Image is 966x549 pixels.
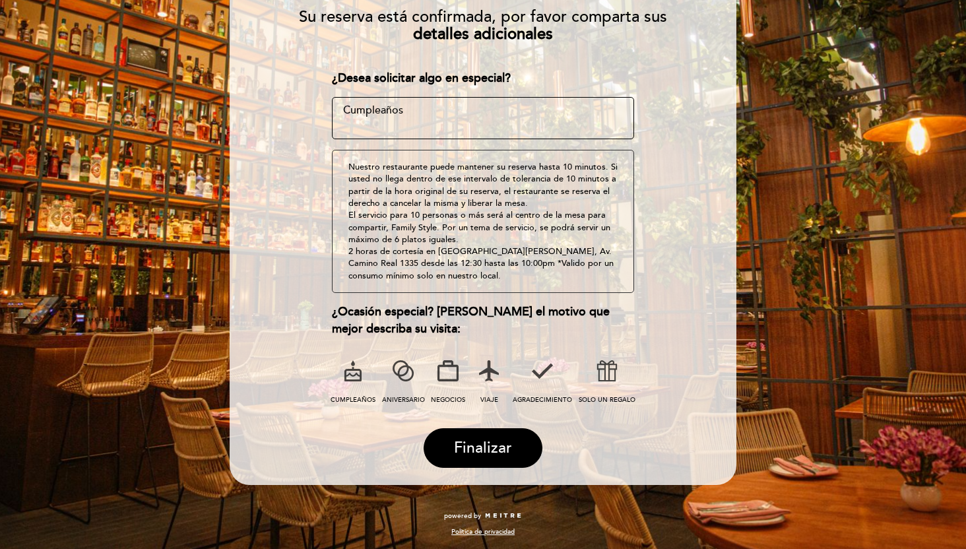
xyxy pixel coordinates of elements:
[454,439,512,457] span: Finalizar
[332,150,635,293] div: Nuestro restaurante puede mantener su reserva hasta 10 minutos. Si usted no llega dentro de ese i...
[331,396,375,404] span: CUMPLEAÑOS
[424,428,542,468] button: Finalizar
[444,511,481,521] span: powered by
[480,396,498,404] span: VIAJE
[431,396,465,404] span: NEGOCIOS
[299,7,667,26] span: Su reserva está confirmada, por favor comparta sus
[413,24,553,44] b: detalles adicionales
[332,70,635,87] div: ¿Desea solicitar algo en especial?
[451,527,515,536] a: Política de privacidad
[332,304,635,337] div: ¿Ocasión especial? [PERSON_NAME] el motivo que mejor describa su visita:
[444,511,522,521] a: powered by
[382,396,425,404] span: ANIVERSARIO
[579,396,635,404] span: SOLO UN REGALO
[484,513,522,519] img: MEITRE
[513,396,572,404] span: AGRADECIMIENTO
